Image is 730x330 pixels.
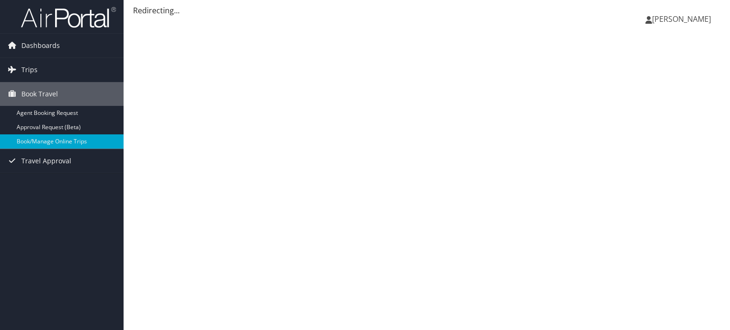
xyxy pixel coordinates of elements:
[652,14,711,24] span: [PERSON_NAME]
[133,5,720,16] div: Redirecting...
[645,5,720,33] a: [PERSON_NAME]
[21,6,116,28] img: airportal-logo.png
[21,58,38,82] span: Trips
[21,82,58,106] span: Book Travel
[21,149,71,173] span: Travel Approval
[21,34,60,57] span: Dashboards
